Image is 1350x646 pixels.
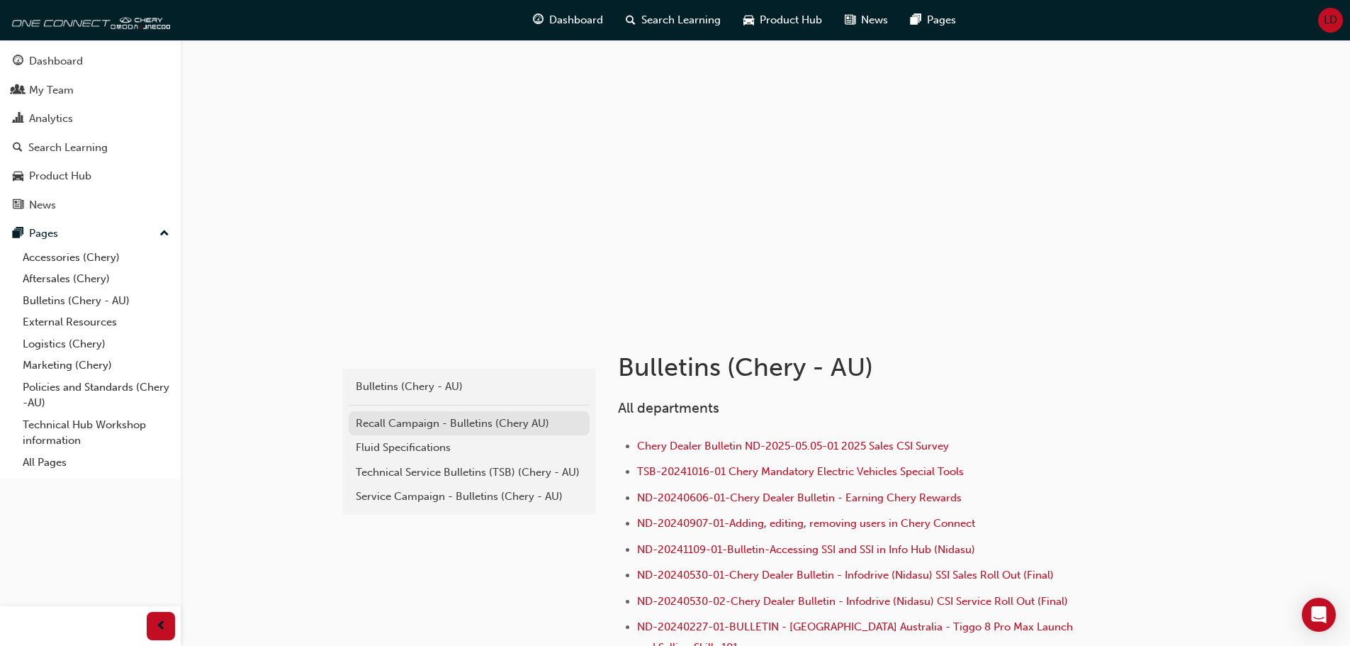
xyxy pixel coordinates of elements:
[13,228,23,240] span: pages-icon
[29,53,83,69] div: Dashboard
[6,135,175,161] a: Search Learning
[29,111,73,127] div: Analytics
[356,440,583,456] div: Fluid Specifications
[17,452,175,474] a: All Pages
[845,11,855,29] span: news-icon
[17,311,175,333] a: External Resources
[637,543,975,556] a: ND-20241109-01-Bulletin-Accessing SSI and SSI in Info Hub (Nidasu)
[17,247,175,269] a: Accessories (Chery)
[833,6,899,35] a: news-iconNews
[13,142,23,155] span: search-icon
[6,77,175,104] a: My Team
[29,82,74,99] div: My Team
[17,414,175,452] a: Technical Hub Workshop information
[732,6,833,35] a: car-iconProduct Hub
[356,416,583,432] div: Recall Campaign - Bulletins (Chery AU)
[637,595,1068,608] a: ND-20240530-02-Chery Dealer Bulletin - Infodrive (Nidasu) CSI Service Roll Out (Final)
[29,225,58,242] div: Pages
[159,225,169,243] span: up-icon
[1324,12,1337,28] span: LD
[641,12,721,28] span: Search Learning
[6,106,175,132] a: Analytics
[13,55,23,68] span: guage-icon
[17,377,175,414] a: Policies and Standards (Chery -AU)
[6,163,175,189] a: Product Hub
[356,379,583,395] div: Bulletins (Chery - AU)
[349,411,590,436] a: Recall Campaign - Bulletins (Chery AU)
[13,84,23,97] span: people-icon
[13,199,23,212] span: news-icon
[17,268,175,290] a: Aftersales (Chery)
[6,48,175,74] a: Dashboard
[637,491,962,504] a: ND-20240606-01-Chery Dealer Bulletin - Earning Chery Rewards
[533,11,544,29] span: guage-icon
[637,440,949,452] a: Chery Dealer Bulletin ND-2025-05.05-01 2025 Sales CSI Survey
[6,45,175,221] button: DashboardMy TeamAnalyticsSearch LearningProduct HubNews
[626,11,636,29] span: search-icon
[6,221,175,247] button: Pages
[1302,598,1336,632] div: Open Intercom Messenger
[17,355,175,377] a: Marketing (Chery)
[899,6,967,35] a: pages-iconPages
[349,435,590,460] a: Fluid Specifications
[549,12,603,28] span: Dashboard
[349,460,590,485] a: Technical Service Bulletins (TSB) (Chery - AU)
[618,352,1083,383] h1: Bulletins (Chery - AU)
[927,12,956,28] span: Pages
[760,12,822,28] span: Product Hub
[17,290,175,312] a: Bulletins (Chery - AU)
[356,489,583,505] div: Service Campaign - Bulletins (Chery - AU)
[911,11,921,29] span: pages-icon
[614,6,732,35] a: search-iconSearch Learning
[7,6,170,34] img: oneconnect
[13,170,23,183] span: car-icon
[349,374,590,399] a: Bulletins (Chery - AU)
[29,168,91,184] div: Product Hub
[637,569,1054,581] a: ND-20240530-01-Chery Dealer Bulletin - Infodrive (Nidasu) SSI Sales Roll Out (Final)
[1318,8,1343,33] button: LD
[29,197,56,213] div: News
[522,6,614,35] a: guage-iconDashboard
[861,12,888,28] span: News
[156,618,167,635] span: prev-icon
[349,484,590,509] a: Service Campaign - Bulletins (Chery - AU)
[17,333,175,355] a: Logistics (Chery)
[6,192,175,218] a: News
[28,140,108,156] div: Search Learning
[743,11,754,29] span: car-icon
[637,465,964,478] a: TSB-20241016-01 Chery Mandatory Electric Vehicles Special Tools
[618,400,719,416] span: All departments
[637,517,975,530] a: ND-20240907-01-Adding, editing, removing users in Chery Connect
[356,464,583,481] div: Technical Service Bulletins (TSB) (Chery - AU)
[13,113,23,126] span: chart-icon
